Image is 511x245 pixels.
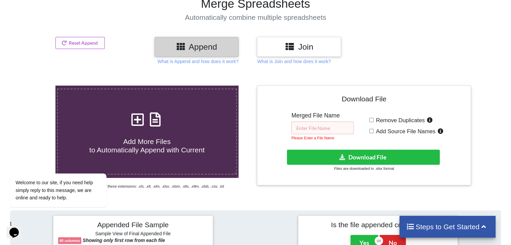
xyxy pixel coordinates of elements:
h4: Download File [262,91,466,110]
iframe: chat widget [7,136,128,215]
span: Add More Files to Automatically Append with Current [89,138,205,154]
p: What is Append and how does it work? [158,58,239,65]
h4: Appended File Sample [58,220,208,230]
b: 40 columns [59,239,80,243]
span: Remove Duplicates [374,117,425,124]
b: Showing only first row from each file [83,238,165,243]
span: Add Source File Names [374,128,435,135]
i: You can select files with any of these extensions: .xls, .xlt, .xlm, .xlsx, .xlsm, .xltx, .xltm, ... [55,184,224,188]
h3: Join [262,42,336,52]
small: Please Enter a File Name [291,136,334,140]
h4: Is the file appended correctly? [303,220,453,229]
input: Enter File Name [291,121,354,134]
h5: Merged File Name [291,112,354,119]
h4: Steps to Get Started [406,223,489,231]
small: Files are downloaded in .xlsx format [334,166,394,170]
button: Reset Append [55,37,105,49]
h6: Sample View of Final Appended File [58,231,208,238]
h3: Append [160,42,233,52]
iframe: chat widget [7,218,28,238]
button: Download File [287,150,440,165]
p: What is Join and how does it work? [257,58,331,65]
